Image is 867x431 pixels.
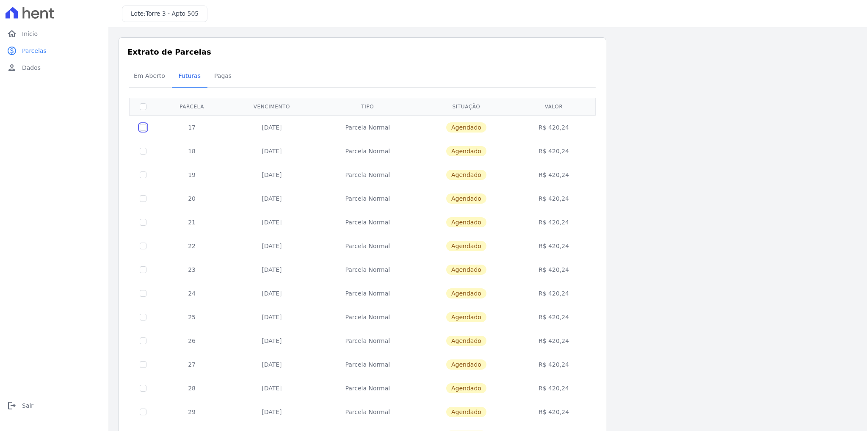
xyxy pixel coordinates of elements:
td: Parcela Normal [316,139,419,163]
span: Agendado [446,241,486,251]
a: logoutSair [3,397,105,414]
a: Em Aberto [127,66,172,88]
td: R$ 420,24 [514,234,594,258]
td: Parcela Normal [316,353,419,376]
td: R$ 420,24 [514,282,594,305]
span: Sair [22,401,33,410]
td: 26 [157,329,227,353]
td: [DATE] [227,376,316,400]
td: R$ 420,24 [514,187,594,210]
i: logout [7,401,17,411]
td: 28 [157,376,227,400]
td: [DATE] [227,139,316,163]
span: Agendado [446,170,486,180]
td: 21 [157,210,227,234]
a: personDados [3,59,105,76]
h3: Extrato de Parcelas [127,46,597,58]
td: [DATE] [227,305,316,329]
td: R$ 420,24 [514,329,594,353]
span: Em Aberto [129,67,170,84]
th: Valor [514,98,594,115]
td: R$ 420,24 [514,353,594,376]
td: R$ 420,24 [514,305,594,329]
td: Parcela Normal [316,376,419,400]
td: 18 [157,139,227,163]
td: R$ 420,24 [514,163,594,187]
span: Agendado [446,146,486,156]
td: 20 [157,187,227,210]
td: Parcela Normal [316,329,419,353]
td: [DATE] [227,282,316,305]
td: R$ 420,24 [514,115,594,139]
span: Agendado [446,383,486,393]
span: Futuras [174,67,206,84]
span: Agendado [446,312,486,322]
td: R$ 420,24 [514,139,594,163]
td: Parcela Normal [316,234,419,258]
td: [DATE] [227,400,316,424]
a: homeInício [3,25,105,42]
a: paidParcelas [3,42,105,59]
span: Agendado [446,359,486,370]
span: Agendado [446,407,486,417]
i: home [7,29,17,39]
th: Parcela [157,98,227,115]
td: R$ 420,24 [514,258,594,282]
td: 25 [157,305,227,329]
a: Futuras [172,66,207,88]
th: Vencimento [227,98,316,115]
span: Agendado [446,288,486,298]
td: 17 [157,115,227,139]
span: Parcelas [22,47,47,55]
span: Agendado [446,265,486,275]
td: Parcela Normal [316,187,419,210]
span: Pagas [209,67,237,84]
span: Dados [22,64,41,72]
td: [DATE] [227,329,316,353]
span: Agendado [446,336,486,346]
td: R$ 420,24 [514,210,594,234]
td: [DATE] [227,163,316,187]
th: Situação [419,98,514,115]
i: paid [7,46,17,56]
td: R$ 420,24 [514,376,594,400]
td: Parcela Normal [316,210,419,234]
td: Parcela Normal [316,305,419,329]
td: Parcela Normal [316,282,419,305]
i: person [7,63,17,73]
td: [DATE] [227,234,316,258]
th: Tipo [316,98,419,115]
td: R$ 420,24 [514,400,594,424]
h3: Lote: [131,9,199,18]
td: [DATE] [227,187,316,210]
span: Início [22,30,38,38]
td: [DATE] [227,353,316,376]
a: Pagas [207,66,238,88]
td: Parcela Normal [316,163,419,187]
td: Parcela Normal [316,400,419,424]
td: 24 [157,282,227,305]
td: [DATE] [227,258,316,282]
td: 23 [157,258,227,282]
td: 29 [157,400,227,424]
td: [DATE] [227,210,316,234]
span: Torre 3 - Apto 505 [146,10,199,17]
td: [DATE] [227,115,316,139]
span: Agendado [446,193,486,204]
td: 19 [157,163,227,187]
span: Agendado [446,217,486,227]
td: Parcela Normal [316,115,419,139]
td: Parcela Normal [316,258,419,282]
td: 22 [157,234,227,258]
span: Agendado [446,122,486,133]
td: 27 [157,353,227,376]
